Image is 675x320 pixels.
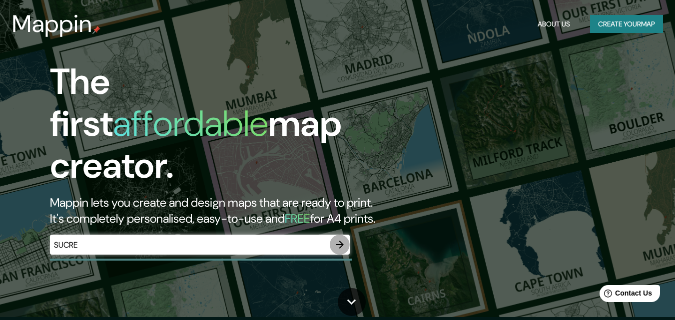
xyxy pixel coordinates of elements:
[50,61,388,195] h1: The first map creator.
[12,10,92,38] h3: Mappin
[50,195,388,227] h2: Mappin lets you create and design maps that are ready to print. It's completely personalised, eas...
[586,281,664,309] iframe: Help widget launcher
[534,15,574,33] button: About Us
[285,211,310,226] h5: FREE
[590,15,663,33] button: Create yourmap
[50,239,330,251] input: Choose your favourite place
[113,100,268,147] h1: affordable
[92,26,100,34] img: mappin-pin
